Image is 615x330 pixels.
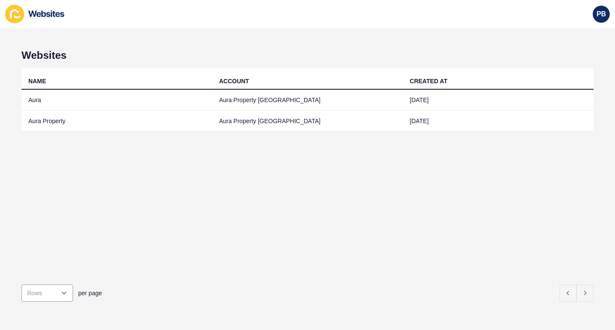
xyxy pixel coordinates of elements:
[212,90,403,111] td: Aura Property [GEOGRAPHIC_DATA]
[78,289,102,297] span: per page
[21,111,212,132] td: Aura Property
[410,77,447,85] div: CREATED AT
[403,90,594,111] td: [DATE]
[597,10,606,18] span: PB
[219,77,249,85] div: ACCOUNT
[28,77,46,85] div: NAME
[21,90,212,111] td: Aura
[21,285,73,302] div: open menu
[403,111,594,132] td: [DATE]
[21,49,594,61] h1: Websites
[212,111,403,132] td: Aura Property [GEOGRAPHIC_DATA]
